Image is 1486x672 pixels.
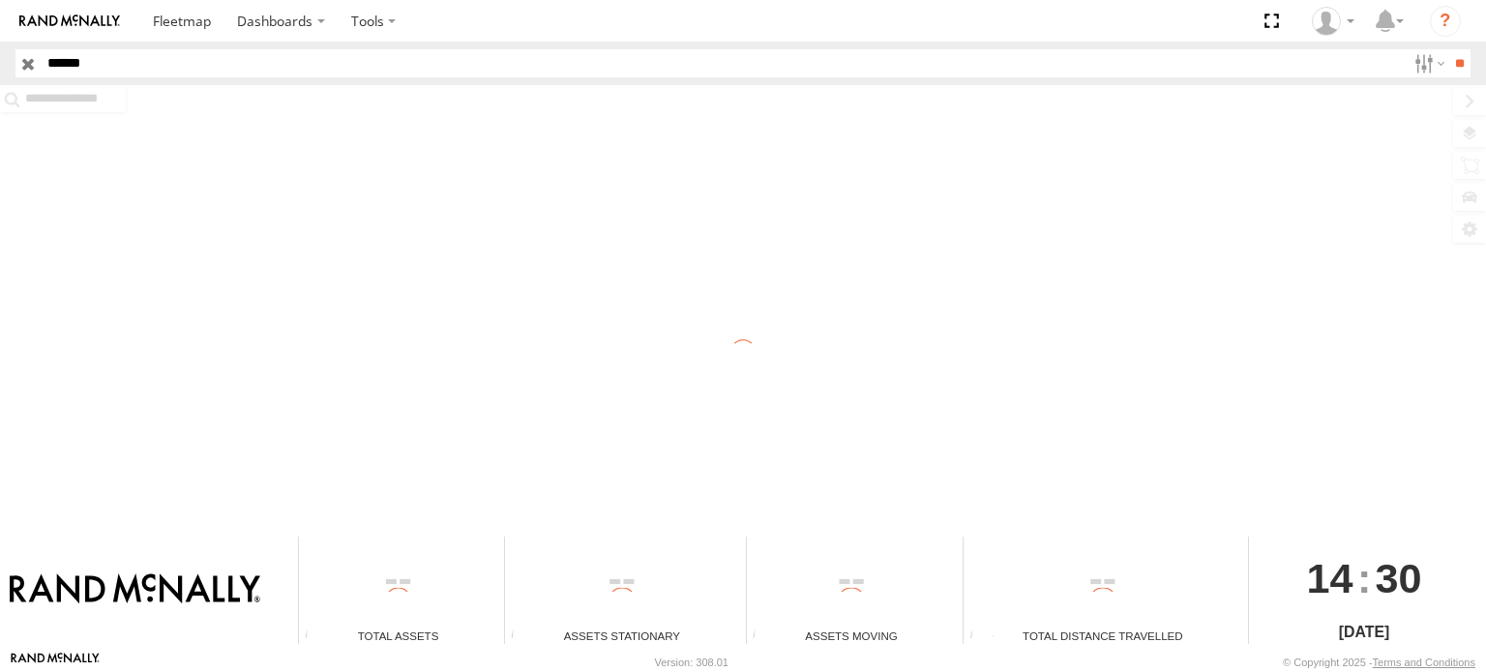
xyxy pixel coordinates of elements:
[19,15,120,28] img: rand-logo.svg
[299,629,328,644] div: Total number of Enabled Assets
[1307,537,1353,620] span: 14
[655,657,728,668] div: Version: 308.01
[505,628,738,644] div: Assets Stationary
[1430,6,1461,37] i: ?
[10,573,260,606] img: Rand McNally
[1373,657,1475,668] a: Terms and Conditions
[747,629,776,644] div: Total number of assets current in transit.
[747,628,957,644] div: Assets Moving
[1305,7,1361,36] div: Jose Goitia
[11,653,100,672] a: Visit our Website
[1407,49,1448,77] label: Search Filter Options
[964,628,1241,644] div: Total Distance Travelled
[299,628,497,644] div: Total Assets
[505,629,534,644] div: Total number of assets current stationary.
[1283,657,1475,668] div: © Copyright 2025 -
[1249,537,1478,620] div: :
[964,629,993,644] div: Total distance travelled by all assets within specified date range and applied filters
[1376,537,1422,620] span: 30
[1249,621,1478,644] div: [DATE]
